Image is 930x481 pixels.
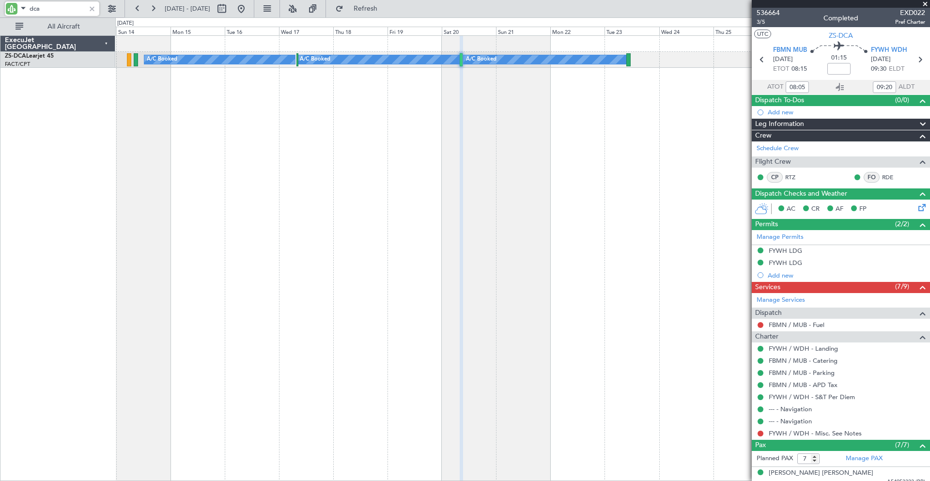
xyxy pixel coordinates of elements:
div: Thu 25 [713,27,768,35]
span: FBMN MUB [773,46,807,55]
div: Mon 15 [170,27,225,35]
span: Crew [755,130,772,141]
span: CR [811,204,820,214]
span: 09:30 [871,64,886,74]
span: ALDT [899,82,914,92]
a: FYWH / WDH - S&T Per Diem [769,393,855,401]
span: Leg Information [755,119,804,130]
span: ELDT [889,64,904,74]
input: --:-- [873,81,896,93]
div: [PERSON_NAME] [PERSON_NAME] [769,468,873,478]
span: 01:15 [831,53,847,63]
a: RDE [882,173,904,182]
a: --- - Navigation [769,417,812,425]
div: FYWH LDG [769,259,802,267]
a: FYWH / WDH - Landing [769,344,838,353]
span: All Aircraft [25,23,102,30]
span: 08:15 [791,64,807,74]
div: Sun 14 [116,27,170,35]
a: Schedule Crew [757,144,799,154]
div: [DATE] [117,19,134,28]
span: ETOT [773,64,789,74]
div: FO [864,172,880,183]
div: A/C Booked [147,52,177,67]
button: Refresh [331,1,389,16]
span: Dispatch To-Dos [755,95,804,106]
div: Sat 20 [442,27,496,35]
span: (2/2) [895,219,909,229]
div: Sun 21 [496,27,550,35]
span: (0/0) [895,95,909,105]
a: Manage PAX [846,454,883,464]
span: Refresh [345,5,386,12]
span: ZS-DCA [829,31,853,41]
span: FP [859,204,867,214]
div: Thu 18 [333,27,387,35]
span: (7/9) [895,281,909,292]
div: Completed [823,13,858,23]
span: Services [755,282,780,293]
button: UTC [754,30,771,38]
span: Dispatch Checks and Weather [755,188,847,200]
a: Manage Services [757,295,805,305]
a: FACT/CPT [5,61,30,68]
span: EXD022 [895,8,925,18]
a: FBMN / MUB - Fuel [769,321,824,329]
a: ZS-DCALearjet 45 [5,53,54,59]
span: AC [787,204,795,214]
span: [DATE] - [DATE] [165,4,210,13]
input: A/C (Reg. or Type) [30,1,85,16]
div: Tue 16 [225,27,279,35]
span: Dispatch [755,308,782,319]
span: 3/5 [757,18,780,26]
span: 536664 [757,8,780,18]
div: Mon 22 [550,27,604,35]
div: Wed 24 [659,27,713,35]
a: FBMN / MUB - APD Tax [769,381,837,389]
span: Charter [755,331,778,342]
a: FBMN / MUB - Catering [769,357,837,365]
span: ZS-DCA [5,53,26,59]
div: FYWH LDG [769,247,802,255]
span: FYWH WDH [871,46,907,55]
a: FBMN / MUB - Parking [769,369,835,377]
span: Pref Charter [895,18,925,26]
div: Fri 19 [387,27,442,35]
div: Wed 17 [279,27,333,35]
a: Manage Permits [757,233,804,242]
span: Permits [755,219,778,230]
label: Planned PAX [757,454,793,464]
span: ATOT [767,82,783,92]
div: Add new [768,271,925,279]
span: [DATE] [773,55,793,64]
input: --:-- [786,81,809,93]
a: RTZ [785,173,807,182]
div: A/C Booked [466,52,496,67]
a: --- - Navigation [769,405,812,413]
span: Flight Crew [755,156,791,168]
div: A/C Booked [300,52,330,67]
span: AF [836,204,843,214]
span: [DATE] [871,55,891,64]
div: Tue 23 [604,27,659,35]
div: Add new [768,108,925,116]
span: Pax [755,440,766,451]
div: CP [767,172,783,183]
button: All Aircraft [11,19,105,34]
span: (7/7) [895,440,909,450]
a: FYWH / WDH - Misc. See Notes [769,429,862,437]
